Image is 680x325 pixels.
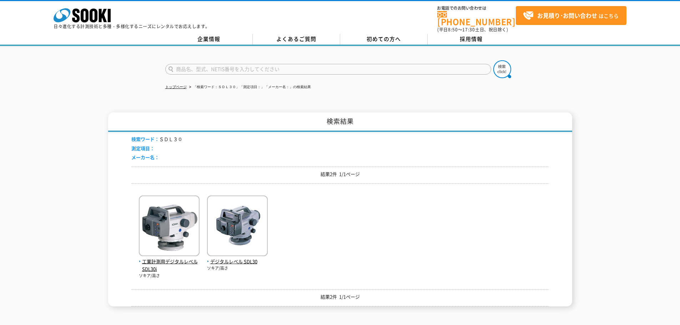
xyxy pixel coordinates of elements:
[437,6,516,10] span: お電話でのお問い合わせは
[139,258,200,273] span: 工業計測用デジタルレベル SDL30i
[516,6,626,25] a: お見積り･お問い合わせはこちら
[188,83,311,91] li: 「検索ワード：ＳＤＬ３０」「測定項目：」「メーカー名：」の検索結果
[54,24,210,29] p: 日々進化する計測技術と多種・多様化するニーズにレンタルでお応えします。
[448,26,458,33] span: 8:50
[437,11,516,26] a: [PHONE_NUMBER]
[493,60,511,78] img: btn_search.png
[108,112,572,132] h1: 検索結果
[139,195,200,258] img: SDL30i
[131,154,159,161] span: メーカー名：
[165,85,187,89] a: トップページ
[207,250,268,265] a: デジタルレベル SDL30
[537,11,597,20] strong: お見積り･お問い合わせ
[462,26,475,33] span: 17:30
[165,64,491,75] input: 商品名、型式、NETIS番号を入力してください
[165,34,253,45] a: 企業情報
[131,136,159,142] span: 検索ワード：
[367,35,401,43] span: 初めての方へ
[253,34,340,45] a: よくあるご質問
[131,171,549,178] p: 結果2件 1/1ページ
[139,273,200,279] p: ソキア/高さ
[340,34,428,45] a: 初めての方へ
[139,250,200,273] a: 工業計測用デジタルレベル SDL30i
[131,293,549,301] p: 結果2件 1/1ページ
[207,195,268,258] img: SDL30
[207,265,268,271] p: ソキア/高さ
[131,145,155,152] span: 測定項目：
[523,10,619,21] span: はこちら
[131,136,182,143] li: ＳＤＬ３０
[428,34,515,45] a: 採用情報
[437,26,508,33] span: (平日 ～ 土日、祝日除く)
[207,258,268,265] span: デジタルレベル SDL30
